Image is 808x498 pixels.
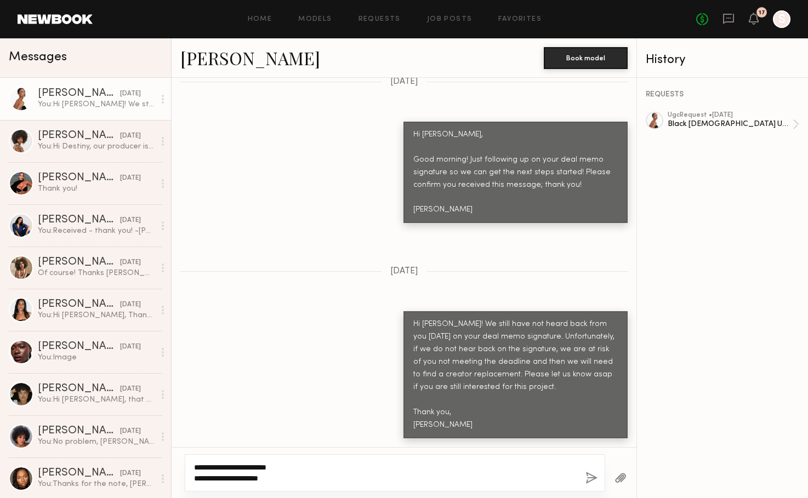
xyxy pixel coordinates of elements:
[646,91,799,99] div: REQUESTS
[248,16,272,23] a: Home
[646,54,799,66] div: History
[759,10,765,16] div: 17
[120,89,141,99] div: [DATE]
[120,173,141,184] div: [DATE]
[120,131,141,141] div: [DATE]
[38,383,120,394] div: [PERSON_NAME]
[38,99,155,110] div: You: Hi [PERSON_NAME]! We still have not heard back from you [DATE] on your deal memo signature. ...
[38,479,155,489] div: You: Thanks for the note, [PERSON_NAME]! No problem -[PERSON_NAME]
[9,51,67,64] span: Messages
[120,468,141,479] div: [DATE]
[38,257,120,268] div: [PERSON_NAME]
[180,46,320,70] a: [PERSON_NAME]
[413,318,618,432] div: Hi [PERSON_NAME]! We still have not heard back from you [DATE] on your deal memo signature. Unfor...
[38,173,120,184] div: [PERSON_NAME]
[38,268,155,278] div: Of course! Thanks [PERSON_NAME]!
[390,267,418,276] span: [DATE]
[38,341,120,352] div: [PERSON_NAME]
[544,47,628,69] button: Book model
[38,310,155,320] div: You: Hi [PERSON_NAME], Thank you for the note- unfortunately we do have to source another creator...
[390,77,418,87] span: [DATE]
[38,437,155,447] div: You: No problem, [PERSON_NAME]! We will keep you in mind :)
[120,426,141,437] div: [DATE]
[668,112,799,137] a: ugcRequest •[DATE]Black [DEMOGRAPHIC_DATA] UGC Creator - Hair Extensions Expert
[38,184,155,194] div: Thank you!
[413,129,618,217] div: Hi [PERSON_NAME], Good morning! Just following up on your deal memo signature so we can get the n...
[668,112,793,119] div: ugc Request • [DATE]
[38,468,120,479] div: [PERSON_NAME]
[359,16,401,23] a: Requests
[120,215,141,226] div: [DATE]
[544,53,628,62] a: Book model
[38,130,120,141] div: [PERSON_NAME]
[38,299,120,310] div: [PERSON_NAME]
[38,352,155,363] div: You: Image
[298,16,332,23] a: Models
[427,16,473,23] a: Job Posts
[38,88,120,99] div: [PERSON_NAME]
[668,119,793,129] div: Black [DEMOGRAPHIC_DATA] UGC Creator - Hair Extensions Expert
[120,257,141,268] div: [DATE]
[38,215,120,226] div: [PERSON_NAME]
[120,384,141,394] div: [DATE]
[38,226,155,236] div: You: Received - thank you! -[PERSON_NAME]
[38,141,155,152] div: You: Hi Destiny, our producer is asking if the images you sent are the most recent images of your...
[498,16,542,23] a: Favorites
[120,342,141,352] div: [DATE]
[38,426,120,437] div: [PERSON_NAME]
[120,300,141,310] div: [DATE]
[38,394,155,405] div: You: Hi [PERSON_NAME], that sounds great! For the photos, we would need them by [DATE] Weds. 7/16...
[773,10,790,28] a: S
